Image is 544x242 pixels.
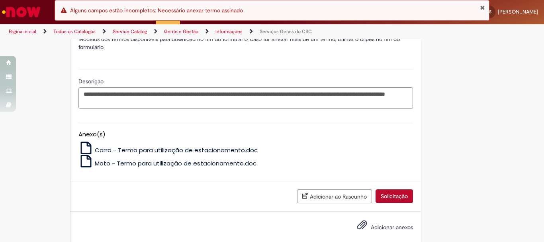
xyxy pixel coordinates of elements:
span: Descrição [78,78,105,85]
p: Modelos dos termos disponíveis para download no fim do formulário, caso for anexar mais de um ter... [78,35,413,51]
span: Carro - Termo para utilização de estacionamento.doc [95,146,258,154]
button: Adicionar ao Rascunho [297,189,372,203]
a: Informações [215,28,243,35]
ul: Trilhas de página [6,24,357,39]
a: Gente e Gestão [164,28,198,35]
span: Alguns campos estão incompletos: Necessário anexar termo assinado [70,7,243,14]
a: Service Catalog [113,28,147,35]
a: Moto - Termo para utilização de estacionamento.doc [78,159,257,167]
button: Fechar Notificação [480,4,485,11]
button: Solicitação [376,189,413,203]
textarea: Descrição [78,87,413,109]
span: Adicionar anexos [371,224,413,231]
img: ServiceNow [1,4,42,20]
span: Moto - Termo para utilização de estacionamento.doc [95,159,256,167]
button: Adicionar anexos [355,218,369,236]
a: Carro - Termo para utilização de estacionamento.doc [78,146,258,154]
h5: Anexo(s) [78,131,413,138]
span: [PERSON_NAME] [498,8,538,15]
a: Serviços Gerais do CSC [260,28,312,35]
a: Página inicial [9,28,36,35]
a: Todos os Catálogos [53,28,96,35]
